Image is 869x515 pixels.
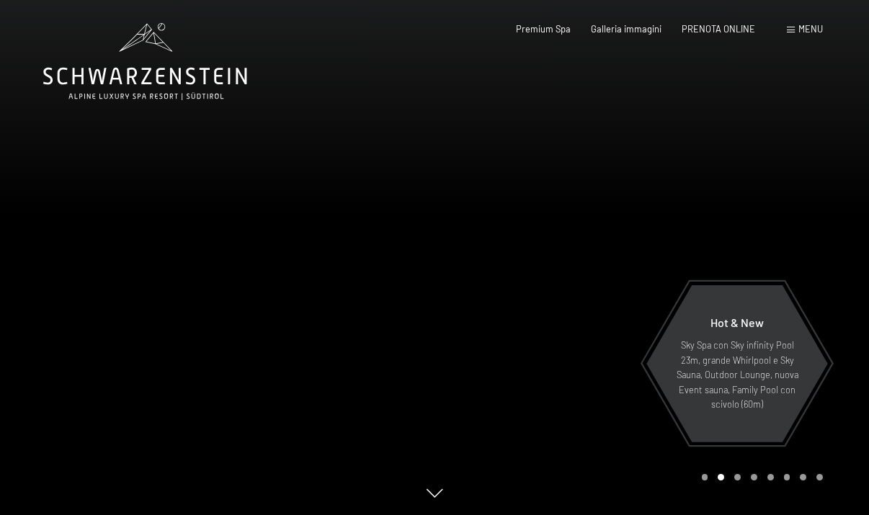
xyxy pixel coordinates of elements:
[697,474,823,480] div: Carousel Pagination
[674,338,800,411] p: Sky Spa con Sky infinity Pool 23m, grande Whirlpool e Sky Sauna, Outdoor Lounge, nuova Event saun...
[800,474,806,480] div: Carousel Page 7
[784,474,790,480] div: Carousel Page 6
[816,474,823,480] div: Carousel Page 8
[591,23,661,35] a: Galleria immagini
[646,285,829,443] a: Hot & New Sky Spa con Sky infinity Pool 23m, grande Whirlpool e Sky Sauna, Outdoor Lounge, nuova ...
[718,474,724,480] div: Carousel Page 2 (Current Slide)
[710,315,764,329] span: Hot & New
[734,474,741,480] div: Carousel Page 3
[767,474,774,480] div: Carousel Page 5
[682,23,755,35] a: PRENOTA ONLINE
[798,23,823,35] span: Menu
[702,474,708,480] div: Carousel Page 1
[751,474,757,480] div: Carousel Page 4
[516,23,571,35] a: Premium Spa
